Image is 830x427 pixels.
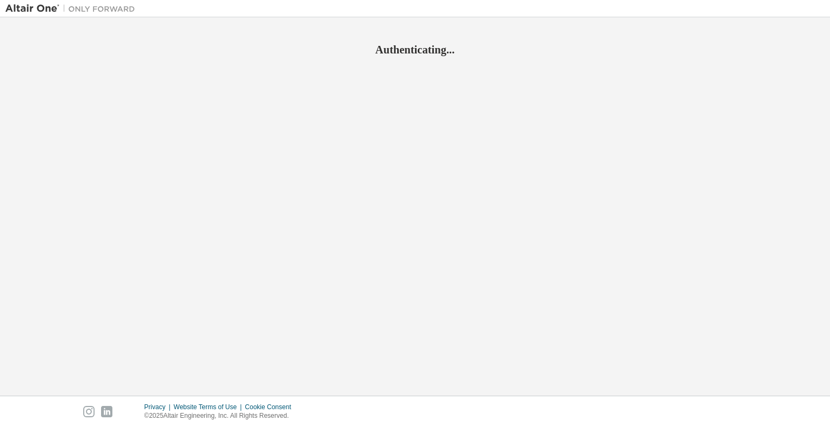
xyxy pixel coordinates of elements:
[144,411,298,421] p: © 2025 Altair Engineering, Inc. All Rights Reserved.
[101,406,112,417] img: linkedin.svg
[173,403,245,411] div: Website Terms of Use
[245,403,297,411] div: Cookie Consent
[83,406,95,417] img: instagram.svg
[144,403,173,411] div: Privacy
[5,3,140,14] img: Altair One
[5,43,825,57] h2: Authenticating...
